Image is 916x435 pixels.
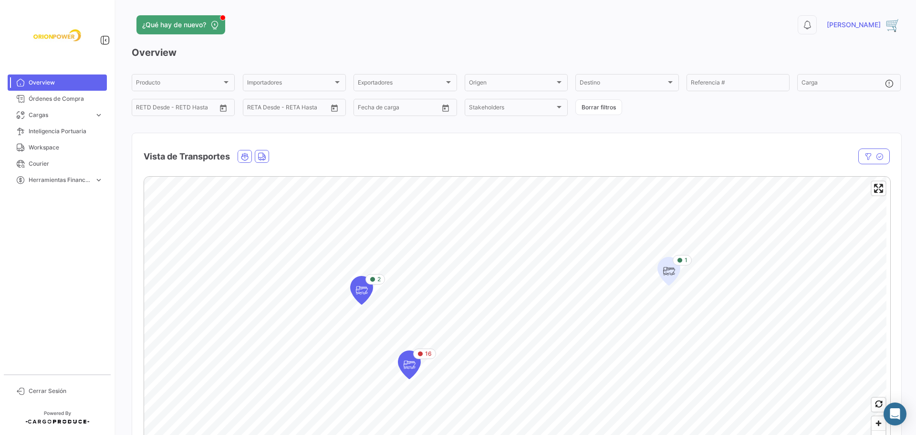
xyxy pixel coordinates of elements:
[327,101,342,115] button: Open calendar
[438,101,453,115] button: Open calendar
[29,143,103,152] span: Workspace
[136,81,222,87] span: Producto
[136,15,225,34] button: ¿Qué hay de nuevo?
[885,17,901,32] img: 32(1).png
[247,106,264,112] input: Desde
[29,111,91,119] span: Cargas
[29,78,103,87] span: Overview
[8,91,107,107] a: Órdenes de Compra
[827,20,881,30] span: [PERSON_NAME]
[94,176,103,184] span: expand_more
[425,350,432,358] span: 16
[160,106,198,112] input: Hasta
[144,150,230,163] h4: Vista de Transportes
[271,106,309,112] input: Hasta
[580,81,666,87] span: Destino
[358,106,375,112] input: Desde
[469,106,555,112] span: Stakeholders
[657,257,680,286] div: Map marker
[358,81,444,87] span: Exportadores
[29,387,103,395] span: Cerrar Sesión
[29,127,103,136] span: Inteligencia Portuaria
[398,350,421,379] div: Map marker
[685,256,687,265] span: 1
[136,106,153,112] input: Desde
[247,81,333,87] span: Importadores
[29,176,91,184] span: Herramientas Financieras
[255,150,269,162] button: Land
[132,46,901,59] h3: Overview
[142,20,206,30] span: ¿Qué hay de nuevo?
[469,81,555,87] span: Origen
[872,181,885,195] button: Enter fullscreen
[8,123,107,139] a: Inteligencia Portuaria
[29,159,103,168] span: Courier
[216,101,230,115] button: Open calendar
[94,111,103,119] span: expand_more
[238,150,251,162] button: Ocean
[33,11,81,59] img: f26a05d0-2fea-4301-a0f6-b8409df5d1eb.jpeg
[382,106,420,112] input: Hasta
[884,403,906,425] div: Abrir Intercom Messenger
[872,416,885,430] button: Zoom in
[29,95,103,103] span: Órdenes de Compra
[575,99,622,115] button: Borrar filtros
[8,74,107,91] a: Overview
[377,275,381,284] span: 2
[8,156,107,172] a: Courier
[350,276,373,305] div: Map marker
[8,139,107,156] a: Workspace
